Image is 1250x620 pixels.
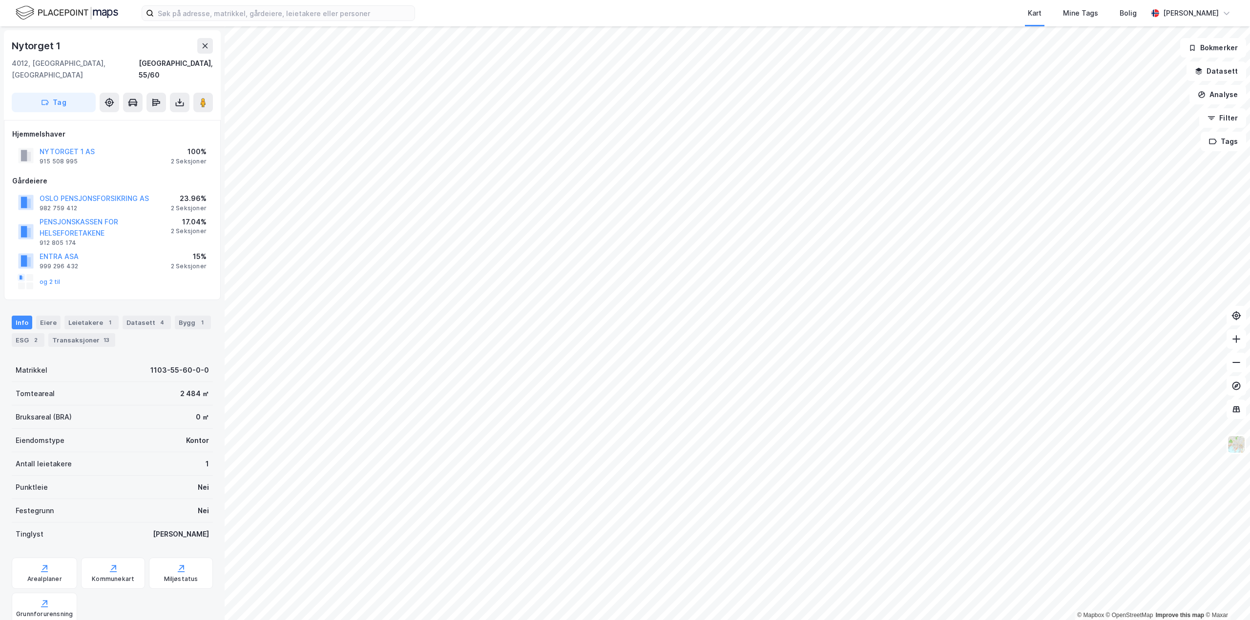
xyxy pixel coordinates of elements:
[1163,7,1219,19] div: [PERSON_NAME]
[12,38,62,54] div: Nytorget 1
[16,610,73,618] div: Grunnforurensning
[1199,108,1246,128] button: Filter
[40,204,77,212] div: 982 759 412
[164,575,198,583] div: Miljøstatus
[12,58,139,81] div: 4012, [GEOGRAPHIC_DATA], [GEOGRAPHIC_DATA]
[1077,612,1104,619] a: Mapbox
[36,316,61,329] div: Eiere
[198,481,209,493] div: Nei
[16,528,43,540] div: Tinglyst
[154,6,415,20] input: Søk på adresse, matrikkel, gårdeiere, leietakere eller personer
[197,318,207,327] div: 1
[1063,7,1098,19] div: Mine Tags
[16,505,54,517] div: Festegrunn
[1201,132,1246,151] button: Tags
[1106,612,1153,619] a: OpenStreetMap
[171,227,207,235] div: 2 Seksjoner
[40,239,76,247] div: 912 805 174
[206,458,209,470] div: 1
[1201,573,1250,620] iframe: Chat Widget
[1189,85,1246,104] button: Analyse
[150,364,209,376] div: 1103-55-60-0-0
[171,251,207,262] div: 15%
[105,318,115,327] div: 1
[16,481,48,493] div: Punktleie
[16,458,72,470] div: Antall leietakere
[12,333,44,347] div: ESG
[157,318,167,327] div: 4
[64,316,119,329] div: Leietakere
[92,575,134,583] div: Kommunekart
[12,175,212,187] div: Gårdeiere
[139,58,213,81] div: [GEOGRAPHIC_DATA], 55/60
[171,216,207,228] div: 17.04%
[1227,435,1246,454] img: Z
[27,575,62,583] div: Arealplaner
[16,364,47,376] div: Matrikkel
[1156,612,1204,619] a: Improve this map
[12,93,96,112] button: Tag
[1120,7,1137,19] div: Bolig
[16,388,55,400] div: Tomteareal
[171,193,207,204] div: 23.96%
[16,411,72,423] div: Bruksareal (BRA)
[12,316,32,329] div: Info
[171,146,207,158] div: 100%
[198,505,209,517] div: Nei
[102,335,111,345] div: 13
[1180,38,1246,58] button: Bokmerker
[171,158,207,165] div: 2 Seksjoner
[123,316,171,329] div: Datasett
[16,435,64,446] div: Eiendomstype
[12,128,212,140] div: Hjemmelshaver
[153,528,209,540] div: [PERSON_NAME]
[1201,573,1250,620] div: Kontrollprogram for chat
[1187,61,1246,81] button: Datasett
[171,204,207,212] div: 2 Seksjoner
[31,335,41,345] div: 2
[16,4,118,21] img: logo.f888ab2527a4732fd821a326f86c7f29.svg
[180,388,209,400] div: 2 484 ㎡
[40,262,78,270] div: 999 296 432
[40,158,78,165] div: 915 508 995
[175,316,211,329] div: Bygg
[186,435,209,446] div: Kontor
[196,411,209,423] div: 0 ㎡
[1028,7,1042,19] div: Kart
[48,333,115,347] div: Transaksjoner
[171,262,207,270] div: 2 Seksjoner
